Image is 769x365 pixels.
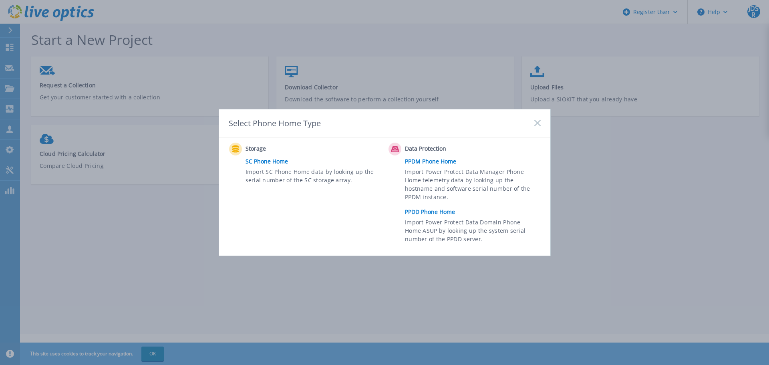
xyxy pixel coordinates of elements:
[405,167,538,204] span: Import Power Protect Data Manager Phone Home telemetry data by looking up the hostname and softwa...
[246,155,385,167] a: SC Phone Home
[405,144,485,154] span: Data Protection
[405,206,544,218] a: PPDD Phone Home
[405,218,538,246] span: Import Power Protect Data Domain Phone Home ASUP by looking up the system serial number of the PP...
[229,118,322,129] div: Select Phone Home Type
[246,167,379,186] span: Import SC Phone Home data by looking up the serial number of the SC storage array.
[405,155,544,167] a: PPDM Phone Home
[246,144,325,154] span: Storage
